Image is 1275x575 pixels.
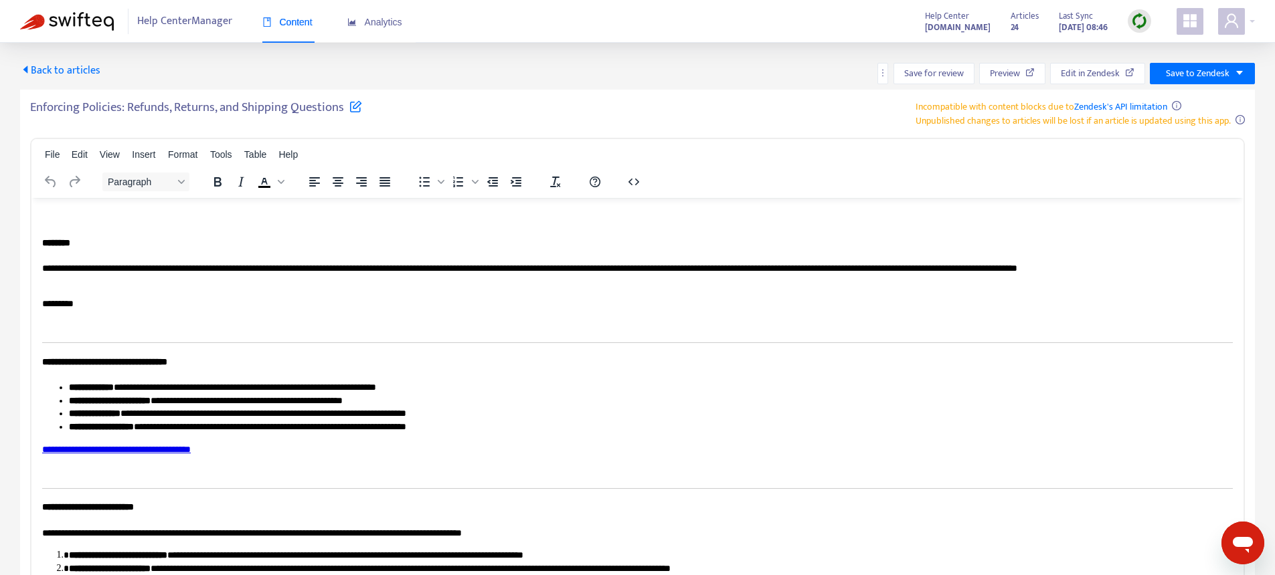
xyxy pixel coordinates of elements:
[210,149,232,160] span: Tools
[262,17,313,27] span: Content
[102,172,189,191] button: Block Paragraph
[925,20,991,35] strong: [DOMAIN_NAME]
[72,149,88,160] span: Edit
[1236,115,1245,124] span: info-circle
[20,62,100,80] span: Back to articles
[916,113,1231,128] span: Unpublished changes to articles will be lost if an article is updated using this app.
[1223,13,1240,29] span: user
[904,66,964,81] span: Save for review
[1221,522,1264,564] iframe: Button to launch messaging window
[979,63,1045,84] button: Preview
[45,149,60,160] span: File
[925,19,991,35] a: [DOMAIN_NAME]
[916,99,1167,114] span: Incompatible with content blocks due to
[20,12,114,31] img: Swifteq
[413,172,446,191] div: Bullet list
[253,172,286,191] div: Text color Black
[1074,99,1167,114] a: Zendesk's API limitation
[303,172,326,191] button: Align left
[894,63,974,84] button: Save for review
[108,177,173,187] span: Paragraph
[878,68,887,78] span: more
[505,172,527,191] button: Increase indent
[206,172,229,191] button: Bold
[1050,63,1145,84] button: Edit in Zendesk
[1235,68,1244,78] span: caret-down
[1011,20,1019,35] strong: 24
[168,149,197,160] span: Format
[1011,9,1039,23] span: Articles
[350,172,373,191] button: Align right
[1172,101,1181,110] span: info-circle
[1182,13,1198,29] span: appstore
[244,149,266,160] span: Table
[262,17,272,27] span: book
[544,172,567,191] button: Clear formatting
[584,172,606,191] button: Help
[1061,66,1120,81] span: Edit in Zendesk
[347,17,402,27] span: Analytics
[481,172,504,191] button: Decrease indent
[230,172,252,191] button: Italic
[1166,66,1229,81] span: Save to Zendesk
[30,100,362,123] h5: Enforcing Policies: Refunds, Returns, and Shipping Questions
[447,172,481,191] div: Numbered list
[63,172,86,191] button: Redo
[925,9,969,23] span: Help Center
[100,149,120,160] span: View
[877,63,888,84] button: more
[1059,20,1108,35] strong: [DATE] 08:46
[20,64,31,75] span: caret-left
[327,172,349,191] button: Align center
[132,149,155,160] span: Insert
[1059,9,1093,23] span: Last Sync
[347,17,357,27] span: area-chart
[1150,63,1255,84] button: Save to Zendeskcaret-down
[278,149,298,160] span: Help
[137,9,232,34] span: Help Center Manager
[39,172,62,191] button: Undo
[373,172,396,191] button: Justify
[990,66,1020,81] span: Preview
[1131,13,1148,29] img: sync.dc5367851b00ba804db3.png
